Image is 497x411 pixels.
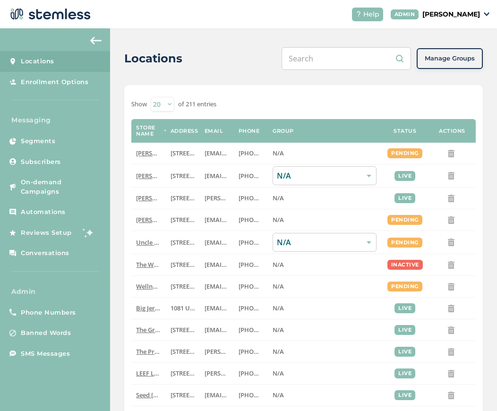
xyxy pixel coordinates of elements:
[21,207,66,217] span: Automations
[21,349,70,359] span: SMS Messages
[21,308,76,317] span: Phone Numbers
[8,5,91,24] img: logo-dark-0685b13c.svg
[79,223,98,242] img: glitter-stars-b7820f95.gif
[21,57,54,66] span: Locations
[391,9,419,19] div: ADMIN
[422,9,480,19] p: [PERSON_NAME]
[21,178,101,196] span: On-demand Campaigns
[124,50,182,67] h2: Locations
[425,54,475,63] span: Manage Groups
[363,9,379,19] span: Help
[21,157,61,167] span: Subscribers
[450,366,497,411] iframe: Chat Widget
[90,37,102,44] img: icon-arrow-back-accent-c549486e.svg
[484,12,489,16] img: icon_down-arrow-small-66adaf34.svg
[21,228,72,238] span: Reviews Setup
[21,137,55,146] span: Segments
[21,248,69,258] span: Conversations
[417,48,483,69] button: Manage Groups
[282,47,411,70] input: Search
[356,11,361,17] img: icon-help-white-03924b79.svg
[21,328,71,338] span: Banned Words
[21,77,88,87] span: Enrollment Options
